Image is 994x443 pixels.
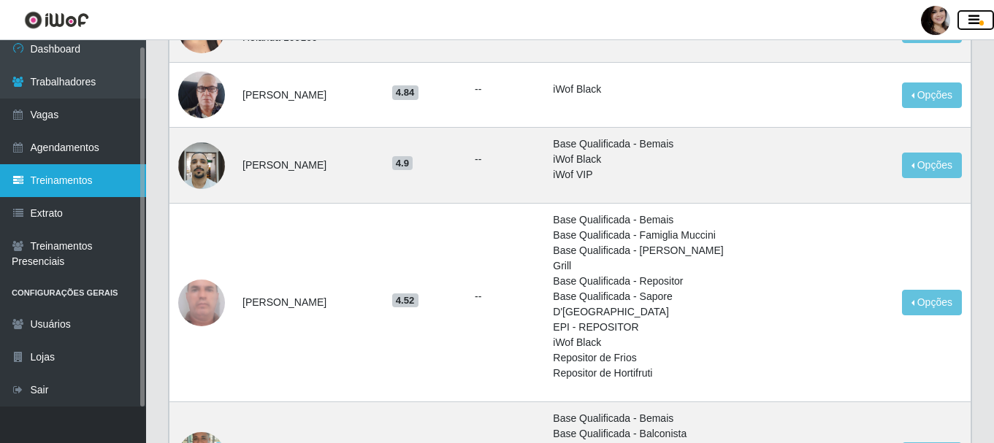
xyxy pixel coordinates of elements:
[178,53,225,136] img: 1745880395418.jpeg
[475,289,535,304] ul: --
[178,253,225,352] img: 1688744128920.jpeg
[553,366,732,381] li: Repositor de Hortifruti
[234,63,383,128] td: [PERSON_NAME]
[178,134,225,196] img: 1726488466499.jpeg
[24,11,89,29] img: CoreUI Logo
[475,82,535,97] ul: --
[475,152,535,167] ul: --
[553,228,732,243] li: Base Qualificada - Famiglia Muccini
[392,156,413,171] span: 4.9
[234,204,383,402] td: [PERSON_NAME]
[553,426,732,442] li: Base Qualificada - Balconista
[553,167,732,182] li: iWof VIP
[392,85,418,100] span: 4.84
[234,128,383,204] td: [PERSON_NAME]
[392,293,418,308] span: 4.52
[553,350,732,366] li: Repositor de Frios
[902,153,962,178] button: Opções
[902,290,962,315] button: Opções
[553,152,732,167] li: iWof Black
[553,320,732,335] li: EPI - REPOSITOR
[553,335,732,350] li: iWof Black
[553,411,732,426] li: Base Qualificada - Bemais
[553,82,732,97] li: iWof Black
[902,82,962,108] button: Opções
[553,136,732,152] li: Base Qualificada - Bemais
[553,243,732,274] li: Base Qualificada - [PERSON_NAME] Grill
[553,212,732,228] li: Base Qualificada - Bemais
[553,289,732,320] li: Base Qualificada - Sapore D'[GEOGRAPHIC_DATA]
[553,274,732,289] li: Base Qualificada - Repositor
